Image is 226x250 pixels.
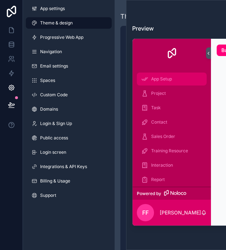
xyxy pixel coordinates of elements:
[137,159,207,172] a: Interaction
[151,134,175,139] span: Sales Order
[26,161,112,172] a: Integrations & API Keys
[26,132,112,144] a: Public access
[137,130,207,143] a: Sales Order
[40,178,70,184] span: Billing & Usage
[133,187,211,200] a: Powered by
[40,34,83,40] span: Progressive Web App
[40,149,66,155] span: Login screen
[151,76,172,82] span: App Setup
[160,209,201,216] p: [PERSON_NAME]
[40,49,62,55] span: Navigation
[40,135,68,141] span: Public access
[166,47,178,59] img: App logo
[133,68,211,187] div: scrollable content
[151,105,161,111] span: Task
[142,208,149,217] span: FF
[40,78,55,83] span: Spaces
[151,119,167,125] span: Contact
[137,101,207,114] a: Task
[137,116,207,129] a: Contact
[26,32,112,43] a: Progressive Web App
[137,173,207,186] a: Report
[26,17,112,29] a: Theme & design
[26,190,112,201] a: Support
[40,106,58,112] span: Domains
[26,103,112,115] a: Domains
[40,63,68,69] span: Email settings
[40,121,72,126] span: Login & Sign Up
[26,3,112,14] a: App settings
[151,177,165,182] span: Report
[40,6,65,11] span: App settings
[137,144,207,157] a: Training Resource
[26,89,112,101] a: Custom Code
[151,148,188,154] span: Training Resource
[26,60,112,72] a: Email settings
[151,162,173,168] span: Interaction
[26,147,112,158] a: Login screen
[137,191,161,196] span: Powered by
[26,75,112,86] a: Spaces
[151,91,166,96] span: Project
[137,73,207,85] a: App Setup
[40,92,68,98] span: Custom Code
[26,175,112,187] a: Billing & Usage
[26,46,112,57] a: Navigation
[40,164,87,170] span: Integrations & API Keys
[137,87,207,100] a: Project
[40,20,73,26] span: Theme & design
[26,118,112,129] a: Login & Sign Up
[40,193,56,198] span: Support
